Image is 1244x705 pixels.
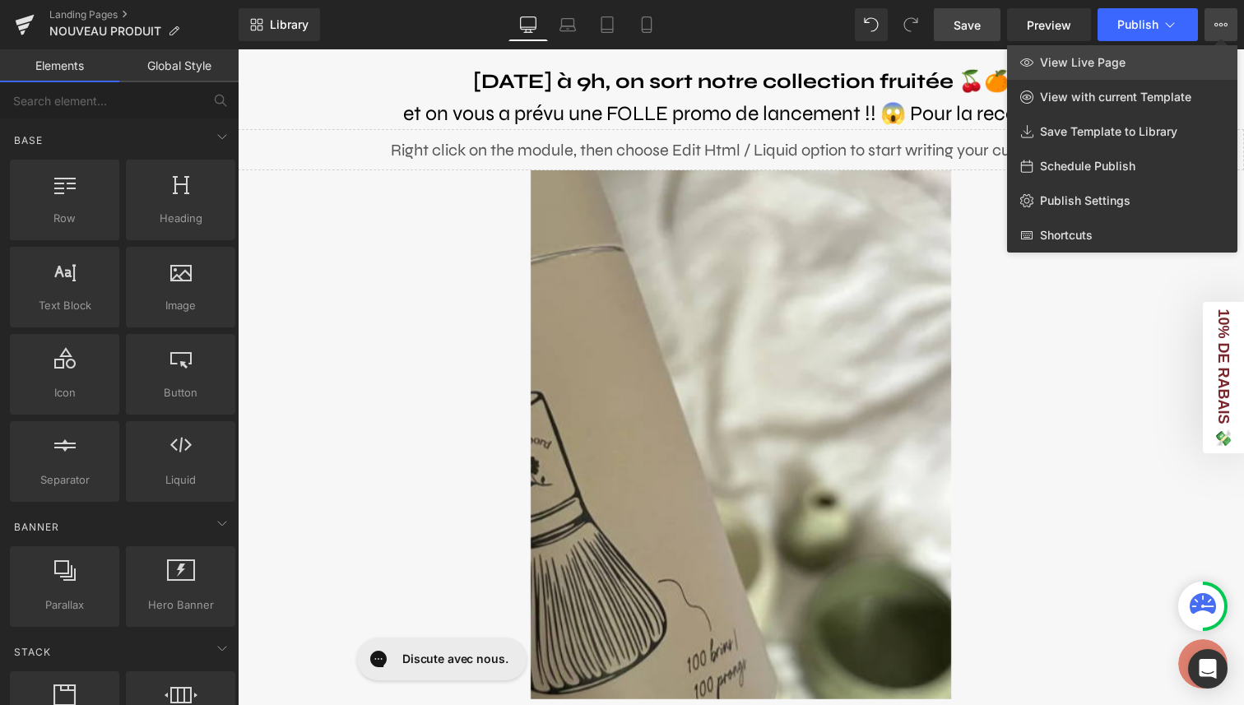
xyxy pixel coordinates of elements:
[12,519,61,535] span: Banner
[15,210,114,227] span: Row
[508,8,548,41] a: Desktop
[131,384,230,401] span: Button
[270,17,309,32] span: Library
[111,582,295,637] iframe: Gorgias live chat messenger
[1040,124,1177,139] span: Save Template to Library
[131,471,230,489] span: Liquid
[587,8,627,41] a: Tablet
[1040,90,1191,104] span: View with current Template
[119,49,239,82] a: Global Style
[1040,159,1135,174] span: Schedule Publish
[548,8,587,41] a: Laptop
[12,132,44,148] span: Base
[1117,18,1158,31] span: Publish
[1040,228,1093,243] span: Shortcuts
[49,8,239,21] a: Landing Pages
[1040,55,1126,70] span: View Live Page
[15,471,114,489] span: Separator
[1098,8,1198,41] button: Publish
[131,596,230,614] span: Hero Banner
[131,210,230,227] span: Heading
[855,8,888,41] button: Undo
[1040,193,1130,208] span: Publish Settings
[1027,16,1071,34] span: Preview
[15,297,114,314] span: Text Block
[954,16,981,34] span: Save
[940,590,990,639] iframe: Button to open loyalty program pop-up
[1007,8,1091,41] a: Preview
[239,8,320,41] a: New Library
[15,596,114,614] span: Parallax
[627,8,666,41] a: Mobile
[1188,649,1228,689] div: Open Intercom Messenger
[131,297,230,314] span: Image
[49,25,161,38] span: NOUVEAU PRODUIT
[165,52,841,77] span: et on vous a prévu une FOLLE promo de lancement !! 😱 Pour la recevoir 👇
[894,8,927,41] button: Redo
[15,384,114,401] span: Icon
[1205,8,1237,41] button: View Live PageView with current TemplateSave Template to LibrarySchedule PublishPublish SettingsS...
[12,644,53,660] span: Stack
[235,20,772,44] b: [DATE] à 9h, on sort notre collection fruitée 🍒🍊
